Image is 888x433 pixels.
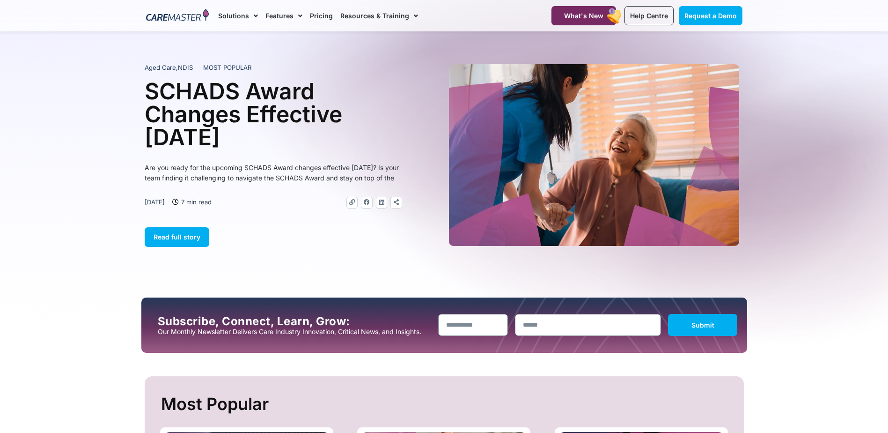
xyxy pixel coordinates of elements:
span: What's New [564,12,603,20]
span: 7 min read [179,197,212,207]
span: Help Centre [630,12,668,20]
img: CareMaster Logo [146,9,209,23]
time: [DATE] [145,198,165,206]
span: NDIS [178,64,193,71]
h1: SCHADS Award Changes Effective [DATE] [145,80,402,149]
a: Help Centre [624,6,674,25]
h2: Most Popular [161,390,730,418]
span: Submit [691,321,714,329]
span: Read full story [154,233,200,241]
span: MOST POPULAR [203,63,252,73]
form: New Form [438,314,738,341]
span: , [145,64,193,71]
a: What's New [551,6,616,25]
p: Our Monthly Newsletter Delivers Care Industry Innovation, Critical News, and Insights. [158,328,431,336]
span: Request a Demo [684,12,737,20]
p: Are you ready for the upcoming SCHADS Award changes effective [DATE]? Is your team finding it cha... [145,163,402,183]
a: Request a Demo [679,6,742,25]
span: Aged Care [145,64,176,71]
button: Submit [668,314,738,336]
a: Read full story [145,227,209,247]
h2: Subscribe, Connect, Learn, Grow: [158,315,431,328]
img: A heartwarming moment where a support worker in a blue uniform, with a stethoscope draped over he... [449,64,739,246]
